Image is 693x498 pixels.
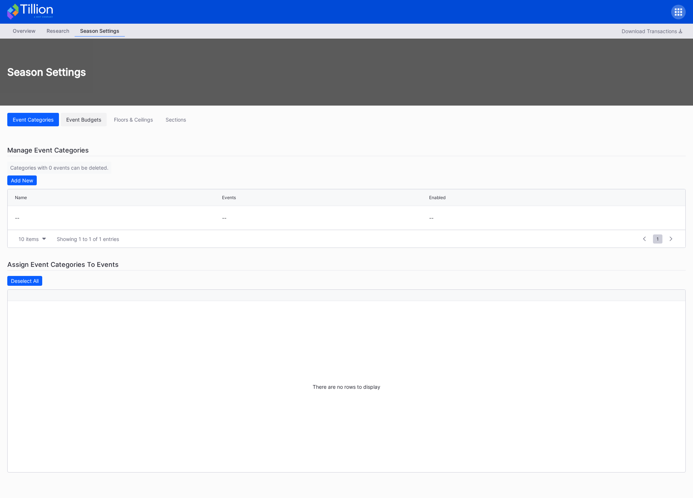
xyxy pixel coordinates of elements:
[618,26,686,36] button: Download Transactions
[7,145,686,156] div: Manage Event Categories
[160,113,191,126] button: Sections
[7,25,41,37] a: Overview
[11,177,33,183] div: Add New
[41,25,75,36] div: Research
[13,116,54,123] div: Event Categories
[114,116,153,123] div: Floors & Ceilings
[8,301,685,472] div: There are no rows to display
[7,162,111,174] div: Categories with 0 events can be deleted.
[222,195,236,200] div: Events
[7,113,59,126] button: Event Categories
[19,236,39,242] div: 10 items
[75,25,125,37] a: Season Settings
[15,234,49,244] button: 10 items
[7,25,41,36] div: Overview
[66,116,101,123] div: Event Budgets
[15,195,27,200] div: Name
[622,28,682,34] div: Download Transactions
[429,195,445,200] div: Enabled
[653,234,662,244] span: 1
[7,175,37,185] button: Add New
[222,215,427,221] div: --
[429,215,433,221] div: --
[166,116,186,123] div: Sections
[57,236,119,242] div: Showing 1 to 1 of 1 entries
[41,25,75,37] a: Research
[7,276,42,286] button: Deselect All
[108,113,158,126] button: Floors & Ceilings
[7,259,686,270] div: Assign Event Categories To Events
[61,113,107,126] button: Event Budgets
[15,215,220,221] div: --
[11,278,39,284] div: Deselect All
